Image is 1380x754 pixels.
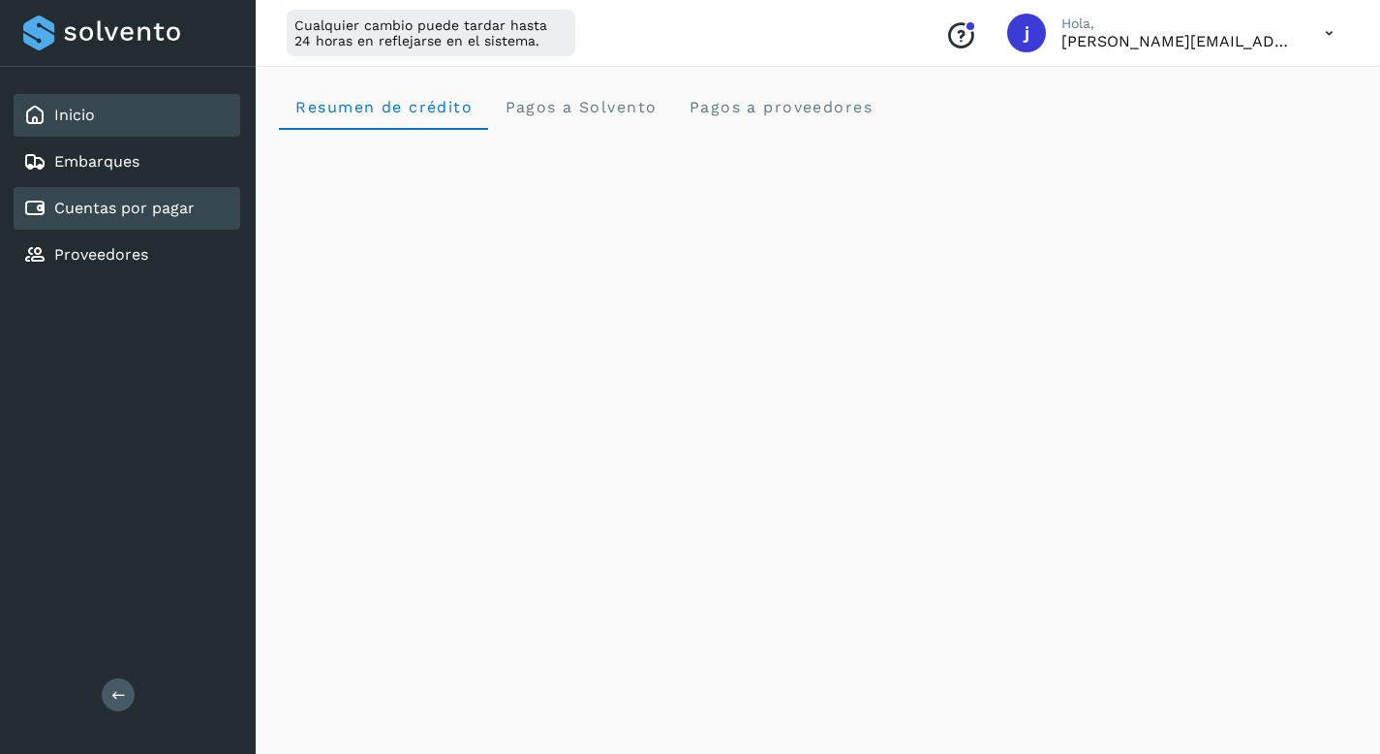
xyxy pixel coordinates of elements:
[504,98,657,116] span: Pagos a Solvento
[54,106,95,124] a: Inicio
[287,10,575,56] div: Cualquier cambio puede tardar hasta 24 horas en reflejarse en el sistema.
[14,94,240,137] div: Inicio
[14,234,240,276] div: Proveedores
[14,141,240,183] div: Embarques
[54,199,195,217] a: Cuentas por pagar
[1061,32,1294,50] p: jose@commerzcargo.com
[294,98,473,116] span: Resumen de crédito
[14,187,240,230] div: Cuentas por pagar
[54,152,139,171] a: Embarques
[54,245,148,264] a: Proveedores
[688,98,873,116] span: Pagos a proveedores
[1061,16,1294,32] p: Hola,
